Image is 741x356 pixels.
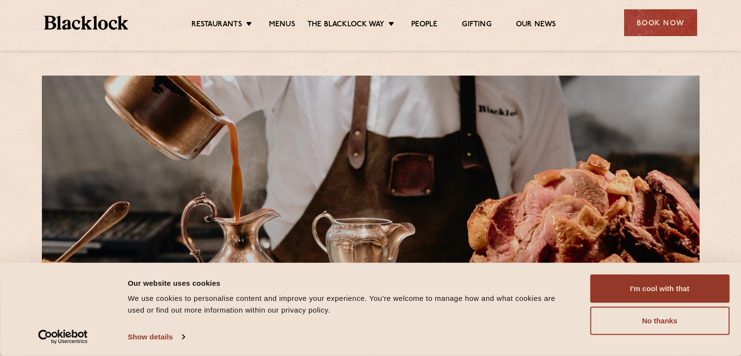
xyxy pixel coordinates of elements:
[307,20,384,31] a: The Blacklock Way
[128,330,184,344] a: Show details
[411,20,437,31] a: People
[128,293,568,316] div: We use cookies to personalise content and improve your experience. You're welcome to manage how a...
[590,275,729,303] button: I'm cool with that
[624,9,697,36] div: Book Now
[269,20,295,31] a: Menus
[128,277,568,289] div: Our website uses cookies
[44,16,129,30] img: BL_Textured_Logo-footer-cropped.svg
[462,20,491,31] a: Gifting
[191,20,242,31] a: Restaurants
[20,330,106,344] a: Usercentrics Cookiebot - opens in a new window
[590,307,729,335] button: No thanks
[516,20,556,31] a: Our News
